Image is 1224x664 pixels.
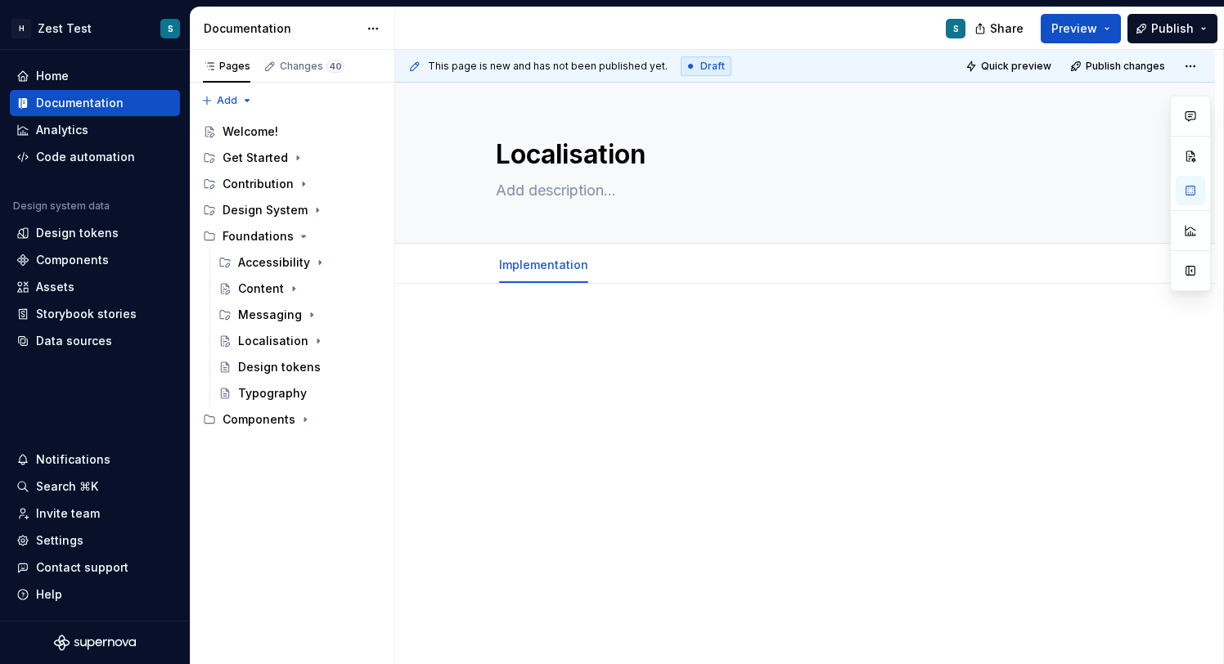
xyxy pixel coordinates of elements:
div: Data sources [36,333,112,349]
div: Design System [196,197,388,223]
a: Assets [10,274,180,300]
div: Settings [36,532,83,549]
button: Quick preview [961,55,1059,78]
textarea: Localisation [493,135,1111,174]
div: Zest Test [38,20,92,37]
a: Invite team [10,500,180,527]
a: Storybook stories [10,301,180,327]
div: Assets [36,279,74,295]
a: Design tokens [212,354,388,380]
span: Share [990,20,1024,37]
div: Messaging [238,307,302,323]
button: Notifications [10,446,180,473]
a: Settings [10,527,180,554]
div: Accessibility [212,249,388,276]
div: Foundations [196,223,388,249]
a: Design tokens [10,220,180,246]
div: Storybook stories [36,306,137,322]
div: Get Started [223,150,288,166]
div: Components [36,252,109,268]
div: Code automation [36,149,135,165]
div: Get Started [196,145,388,171]
span: Publish changes [1086,60,1165,73]
div: Documentation [204,20,358,37]
span: Draft [700,60,725,73]
div: Contribution [223,176,294,192]
span: This page is new and has not been published yet. [428,60,668,73]
span: Quick preview [981,60,1051,73]
div: Documentation [36,95,124,111]
div: Notifications [36,451,110,468]
div: Content [238,280,284,297]
a: Home [10,63,180,89]
span: 40 [326,60,344,73]
div: Foundations [223,228,294,245]
div: Search ⌘K [36,478,98,495]
div: Pages [203,60,250,73]
div: Design System [223,202,308,218]
button: Share [966,14,1034,43]
svg: Supernova Logo [54,635,136,651]
a: Implementation [499,258,588,271]
div: Localisation [238,333,308,349]
div: Changes [280,60,344,73]
div: Implementation [493,247,595,281]
a: Code automation [10,144,180,170]
button: Contact support [10,554,180,581]
div: Invite team [36,505,100,522]
div: S [953,22,959,35]
span: Add [217,94,237,107]
div: Contribution [196,171,388,197]
div: Welcome! [223,123,278,140]
a: Typography [212,380,388,406]
div: Page tree [196,119,388,433]
a: Content [212,276,388,302]
div: S [168,22,173,35]
button: Publish changes [1065,55,1172,78]
a: Welcome! [196,119,388,145]
a: Localisation [212,328,388,354]
div: Analytics [36,122,88,138]
div: Design tokens [238,359,321,375]
div: Components [223,411,295,428]
div: Design tokens [36,225,119,241]
span: Preview [1051,20,1097,37]
div: Home [36,68,69,84]
div: H [11,19,31,38]
div: Typography [238,385,307,402]
a: Analytics [10,117,180,143]
div: Contact support [36,559,128,576]
div: Components [196,406,388,433]
a: Data sources [10,328,180,354]
div: Messaging [212,302,388,328]
button: Help [10,581,180,608]
button: Add [196,89,258,112]
div: Help [36,586,62,603]
button: Search ⌘K [10,473,180,500]
button: HZest TestS [3,11,187,46]
a: Components [10,247,180,273]
span: Publish [1151,20,1194,37]
a: Documentation [10,90,180,116]
button: Preview [1041,14,1121,43]
div: Accessibility [238,254,310,271]
button: Publish [1127,14,1217,43]
div: Design system data [13,200,110,213]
